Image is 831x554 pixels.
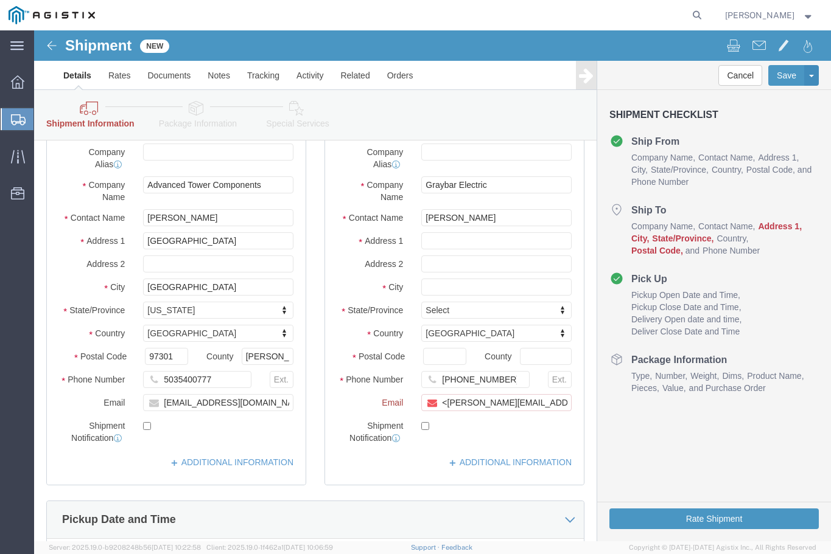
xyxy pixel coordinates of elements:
span: [DATE] 10:06:59 [284,544,333,551]
span: Server: 2025.19.0-b9208248b56 [49,544,201,551]
img: logo [9,6,95,24]
iframe: FS Legacy Container [34,30,831,541]
span: Client: 2025.19.0-1f462a1 [206,544,333,551]
a: Feedback [441,544,472,551]
span: Copyright © [DATE]-[DATE] Agistix Inc., All Rights Reserved [629,542,816,553]
span: Marcel Irwin [725,9,794,22]
button: [PERSON_NAME] [724,8,815,23]
a: Support [411,544,441,551]
span: [DATE] 10:22:58 [152,544,201,551]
